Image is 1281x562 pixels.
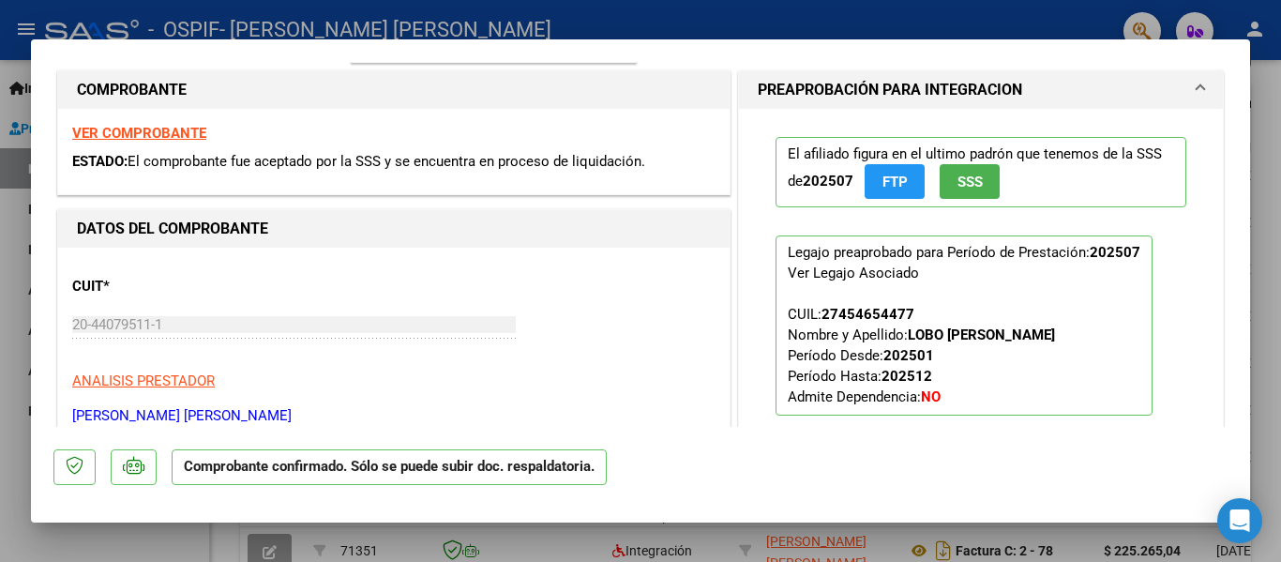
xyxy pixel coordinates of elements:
[865,164,925,199] button: FTP
[957,174,983,190] span: SSS
[77,220,268,237] strong: DATOS DEL COMPROBANTE
[739,109,1223,459] div: PREAPROBACIÓN PARA INTEGRACION
[72,153,128,170] span: ESTADO:
[128,153,645,170] span: El comprobante fue aceptado por la SSS y se encuentra en proceso de liquidación.
[758,79,1022,101] h1: PREAPROBACIÓN PARA INTEGRACION
[883,347,934,364] strong: 202501
[908,327,1055,343] strong: LOBO [PERSON_NAME]
[803,173,853,190] strong: 202507
[882,368,932,385] strong: 202512
[821,304,914,325] div: 27454654477
[788,306,1055,405] span: CUIL: Nombre y Apellido: Período Desde: Período Hasta: Admite Dependencia:
[776,235,1153,416] p: Legajo preaprobado para Período de Prestación:
[1090,244,1140,261] strong: 202507
[172,449,607,486] p: Comprobante confirmado. Sólo se puede subir doc. respaldatoria.
[921,388,941,405] strong: NO
[72,125,206,142] a: VER COMPROBANTE
[739,71,1223,109] mat-expansion-panel-header: PREAPROBACIÓN PARA INTEGRACION
[72,372,215,389] span: ANALISIS PRESTADOR
[940,164,1000,199] button: SSS
[788,263,919,283] div: Ver Legajo Asociado
[882,174,908,190] span: FTP
[1217,498,1262,543] div: Open Intercom Messenger
[72,276,265,297] p: CUIT
[72,405,716,427] p: [PERSON_NAME] [PERSON_NAME]
[776,137,1186,207] p: El afiliado figura en el ultimo padrón que tenemos de la SSS de
[77,81,187,99] strong: COMPROBANTE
